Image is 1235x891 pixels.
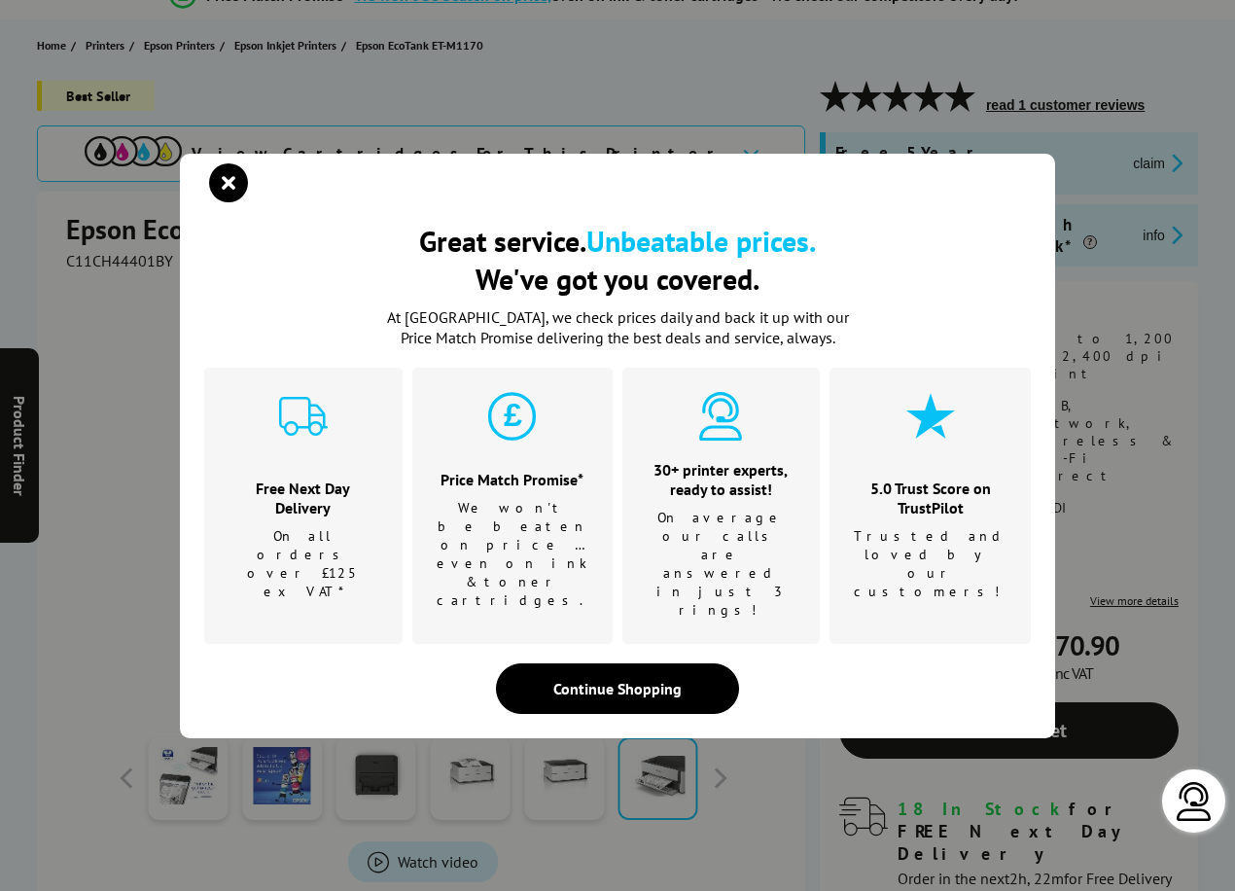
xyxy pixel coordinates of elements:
p: We won't be beaten on price …even on ink & toner cartridges. [437,499,588,610]
b: Unbeatable prices. [586,222,816,260]
img: star-cyan.svg [906,392,955,441]
img: price-promise-cyan.svg [488,392,537,441]
img: user-headset-light.svg [1175,782,1214,821]
p: On all orders over £125 ex VAT* [229,527,378,601]
button: close modal [214,168,243,197]
p: On average our calls are answered in just 3 rings! [647,509,796,620]
p: At [GEOGRAPHIC_DATA], we check prices daily and back it up with our Price Match Promise deliverin... [374,307,861,348]
h3: Free Next Day Delivery [229,479,378,517]
img: delivery-cyan.svg [279,392,328,441]
div: Continue Shopping [496,663,739,714]
p: Trusted and loved by our customers! [854,527,1006,601]
h2: Great service. We've got you covered. [204,222,1031,298]
img: expert-cyan.svg [696,392,745,441]
h3: Price Match Promise* [437,470,588,489]
h3: 5.0 Trust Score on TrustPilot [854,479,1006,517]
h3: 30+ printer experts, ready to assist! [647,460,796,499]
